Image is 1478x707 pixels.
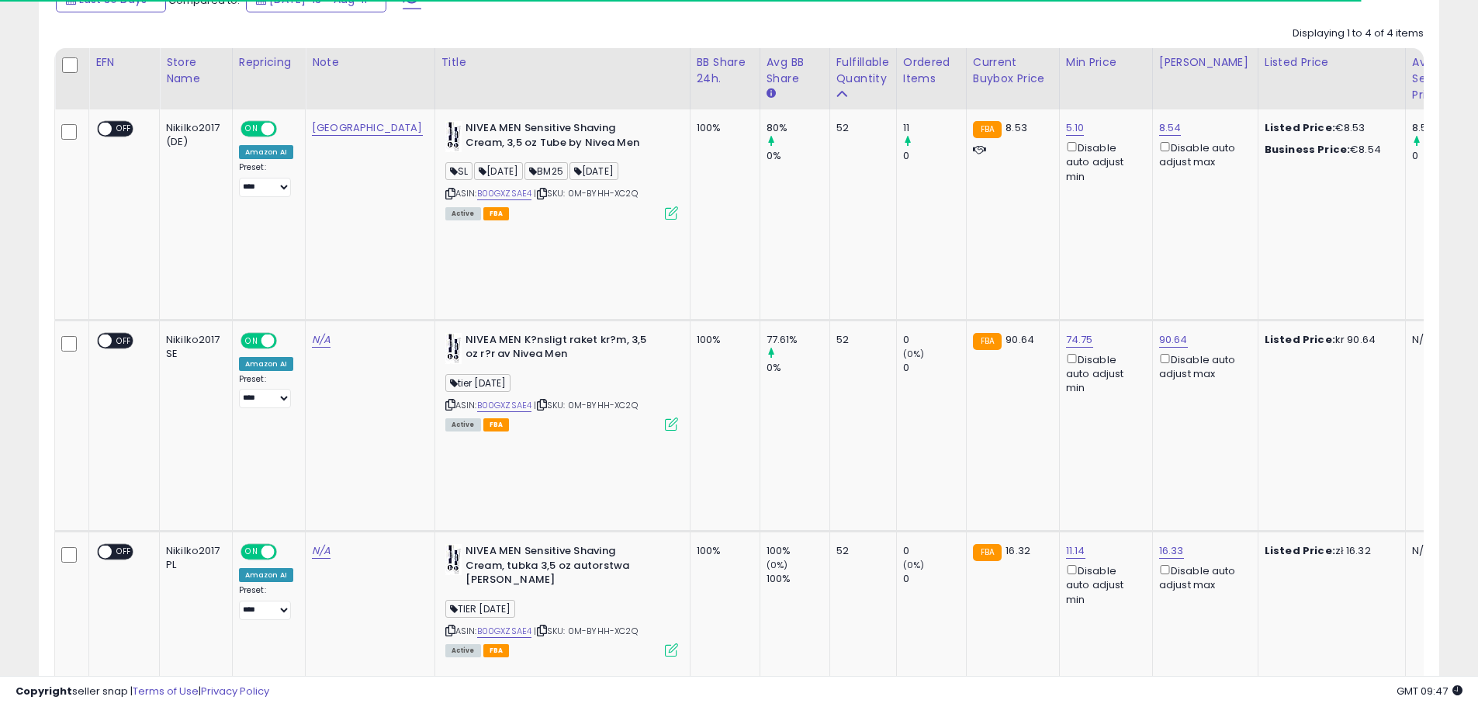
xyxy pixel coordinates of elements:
[312,54,428,71] div: Note
[1265,142,1350,157] b: Business Price:
[1006,332,1034,347] span: 90.64
[112,334,137,347] span: OFF
[16,684,72,698] strong: Copyright
[697,544,748,558] div: 100%
[767,572,829,586] div: 100%
[903,572,966,586] div: 0
[239,568,293,582] div: Amazon AI
[534,625,637,637] span: | SKU: 0M-BYHH-XC2Q
[767,544,829,558] div: 100%
[1265,120,1335,135] b: Listed Price:
[477,625,532,638] a: B00GXZSAE4
[1159,139,1246,169] div: Disable auto adjust max
[767,54,823,87] div: Avg BB Share
[16,684,269,699] div: seller snap | |
[1412,121,1475,135] div: 8.54
[112,546,137,559] span: OFF
[1066,332,1093,348] a: 74.75
[1265,332,1335,347] b: Listed Price:
[1159,543,1184,559] a: 16.33
[1293,26,1424,41] div: Displaying 1 to 4 of 4 items
[445,644,481,657] span: All listings currently available for purchase on Amazon
[483,644,510,657] span: FBA
[312,543,331,559] a: N/A
[166,544,220,572] div: Nikilko2017 PL
[445,333,462,364] img: 41PMQlaQWqL._SL40_.jpg
[466,544,654,591] b: NIVEA MEN Sensitive Shaving Cream, tubka 3,5 oz autorstwa [PERSON_NAME]
[534,399,637,411] span: | SKU: 0M-BYHH-XC2Q
[445,121,678,218] div: ASIN:
[201,684,269,698] a: Privacy Policy
[1412,544,1463,558] div: N/A
[697,121,748,135] div: 100%
[1006,543,1030,558] span: 16.32
[441,54,684,71] div: Title
[477,399,532,412] a: B00GXZSAE4
[1159,332,1188,348] a: 90.64
[836,121,884,135] div: 52
[274,546,299,559] span: OFF
[767,333,829,347] div: 77.61%
[1159,54,1251,71] div: [PERSON_NAME]
[697,333,748,347] div: 100%
[445,544,462,575] img: 41PMQlaQWqL._SL40_.jpg
[239,145,293,159] div: Amazon AI
[903,559,925,571] small: (0%)
[973,54,1053,87] div: Current Buybox Price
[836,333,884,347] div: 52
[1066,54,1146,71] div: Min Price
[903,149,966,163] div: 0
[1159,562,1246,592] div: Disable auto adjust max
[1265,543,1335,558] b: Listed Price:
[1159,120,1182,136] a: 8.54
[836,544,884,558] div: 52
[903,121,966,135] div: 11
[1412,149,1475,163] div: 0
[903,54,960,87] div: Ordered Items
[767,87,776,101] small: Avg BB Share.
[1265,54,1399,71] div: Listed Price
[474,162,523,180] span: [DATE]
[445,207,481,220] span: All listings currently available for purchase on Amazon
[767,149,829,163] div: 0%
[1412,333,1463,347] div: N/A
[445,162,472,180] span: SL
[166,333,220,361] div: Nikilko2017 SE
[767,121,829,135] div: 80%
[973,333,1002,350] small: FBA
[1265,544,1393,558] div: zł 16.32
[903,544,966,558] div: 0
[274,334,299,347] span: OFF
[973,121,1002,138] small: FBA
[477,187,532,200] a: B00GXZSAE4
[524,162,568,180] span: BM25
[1397,684,1462,698] span: 2025-09-11 09:47 GMT
[274,123,299,136] span: OFF
[445,600,516,618] span: TIER [DATE]
[534,187,637,199] span: | SKU: 0M-BYHH-XC2Q
[1006,120,1027,135] span: 8.53
[1066,120,1085,136] a: 5.10
[239,162,293,197] div: Preset:
[242,546,261,559] span: ON
[445,418,481,431] span: All listings currently available for purchase on Amazon
[1265,143,1393,157] div: €8.54
[767,361,829,375] div: 0%
[133,684,199,698] a: Terms of Use
[903,348,925,360] small: (0%)
[166,121,220,149] div: Nikilko2017 (DE)
[569,162,618,180] span: [DATE]
[312,120,423,136] a: [GEOGRAPHIC_DATA]
[239,357,293,371] div: Amazon AI
[242,334,261,347] span: ON
[1066,139,1141,184] div: Disable auto adjust min
[445,333,678,430] div: ASIN:
[95,54,153,71] div: EFN
[112,123,137,136] span: OFF
[312,332,331,348] a: N/A
[1159,351,1246,381] div: Disable auto adjust max
[903,333,966,347] div: 0
[1265,121,1393,135] div: €8.53
[1066,351,1141,396] div: Disable auto adjust min
[1066,562,1141,607] div: Disable auto adjust min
